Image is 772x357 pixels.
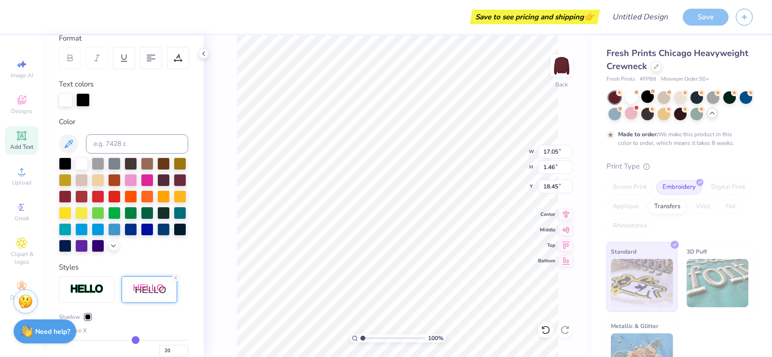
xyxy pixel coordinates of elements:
span: Image AI [11,71,33,79]
span: 3D Puff [687,246,707,257]
div: Print Type [607,161,753,172]
div: Styles [59,262,188,273]
span: Minimum Order: 50 + [661,75,709,84]
div: Digital Print [705,180,752,195]
span: Fresh Prints Chicago Heavyweight Crewneck [607,47,748,72]
span: 👉 [584,11,594,22]
div: Save to see pricing and shipping [472,10,597,24]
span: 100 % [428,334,443,343]
img: Back [552,56,571,75]
div: We make this product in this color to order, which means it takes 8 weeks. [618,130,737,147]
span: Designs [11,107,32,115]
div: Format [59,33,189,44]
span: Bottom [538,257,555,264]
strong: Need help? [35,327,70,336]
span: Center [538,211,555,218]
img: 3D Puff [687,259,749,307]
div: Foil [719,200,742,214]
img: Stroke [70,284,104,295]
span: Decorate [10,294,33,301]
div: Applique [607,200,645,214]
div: Embroidery [656,180,702,195]
span: Shadow [59,313,80,321]
span: Top [538,242,555,249]
img: Standard [611,259,673,307]
div: Rhinestones [607,219,653,233]
span: Standard [611,246,636,257]
strong: Made to order: [618,130,658,138]
div: Screen Print [607,180,653,195]
span: Fresh Prints [607,75,635,84]
input: Untitled Design [605,7,675,27]
div: Back [555,80,568,89]
input: e.g. 7428 c [86,134,188,154]
div: Transfers [648,200,687,214]
span: Metallic & Glitter [611,321,659,331]
span: # FP88 [640,75,656,84]
span: Clipart & logos [5,250,39,266]
span: Greek [14,214,29,222]
img: Shadow [133,284,166,296]
span: Upload [12,179,31,186]
div: Vinyl [689,200,717,214]
span: Add Text [10,143,33,151]
div: Color [59,116,188,128]
span: Middle [538,227,555,233]
label: Text colors [59,79,94,90]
